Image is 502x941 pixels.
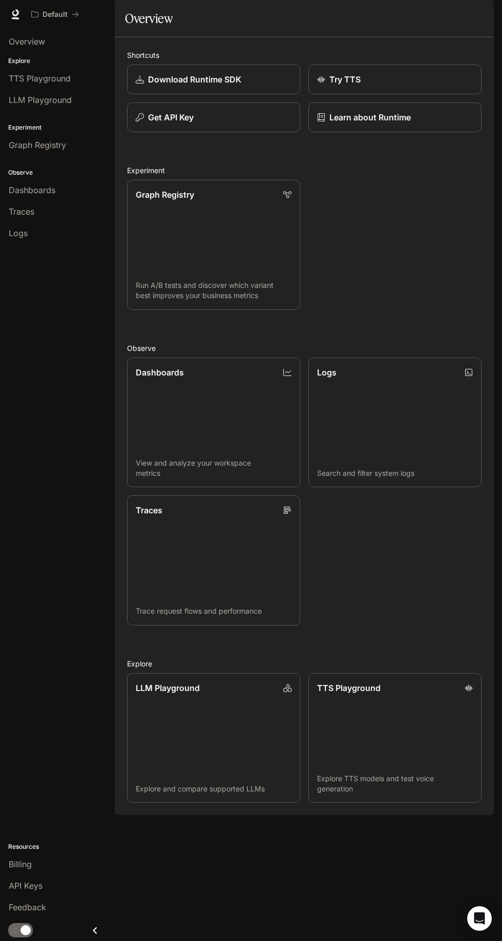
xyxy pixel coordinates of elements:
[317,468,473,478] p: Search and filter system logs
[127,180,300,310] a: Graph RegistryRun A/B tests and discover which variant best improves your business metrics
[317,366,337,379] p: Logs
[308,358,482,488] a: LogsSearch and filter system logs
[317,773,473,794] p: Explore TTS models and test voice generation
[308,673,482,803] a: TTS PlaygroundExplore TTS models and test voice generation
[127,343,482,353] h2: Observe
[127,658,482,669] h2: Explore
[308,102,482,132] a: Learn about Runtime
[43,10,68,19] p: Default
[317,682,381,694] p: TTS Playground
[136,458,291,478] p: View and analyze your workspace metrics
[136,784,291,794] p: Explore and compare supported LLMs
[136,606,291,616] p: Trace request flows and performance
[136,682,200,694] p: LLM Playground
[148,73,241,86] p: Download Runtime SDK
[148,111,194,123] p: Get API Key
[127,673,300,803] a: LLM PlaygroundExplore and compare supported LLMs
[127,358,300,488] a: DashboardsView and analyze your workspace metrics
[329,111,411,123] p: Learn about Runtime
[127,65,300,94] a: Download Runtime SDK
[467,906,492,931] div: Open Intercom Messenger
[136,504,162,516] p: Traces
[127,495,300,625] a: TracesTrace request flows and performance
[136,189,194,201] p: Graph Registry
[329,73,361,86] p: Try TTS
[136,280,291,301] p: Run A/B tests and discover which variant best improves your business metrics
[127,165,482,176] h2: Experiment
[125,8,173,29] h1: Overview
[127,102,300,132] button: Get API Key
[27,4,83,25] button: All workspaces
[136,366,184,379] p: Dashboards
[308,65,482,94] a: Try TTS
[127,50,482,60] h2: Shortcuts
